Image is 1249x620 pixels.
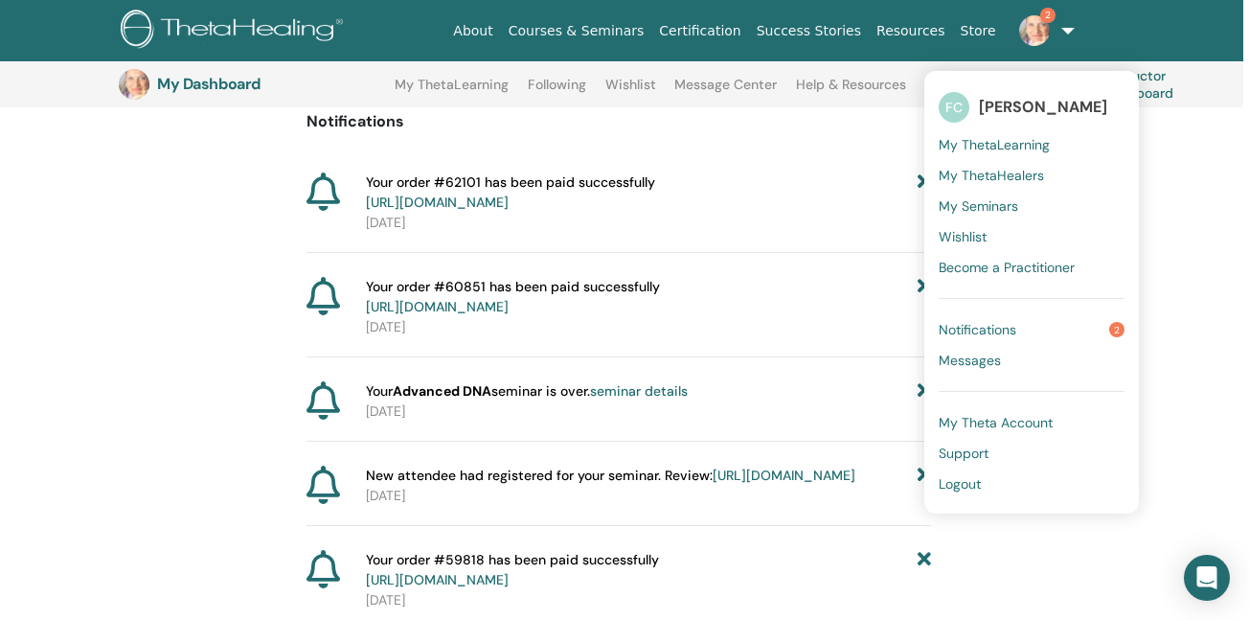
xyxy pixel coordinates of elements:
span: Your seminar is over. [366,381,688,402]
span: Wishlist [939,228,987,245]
p: [DATE] [366,213,931,233]
a: Wishlist [605,77,656,107]
span: New attendee had registered for your seminar. Review: [366,466,855,486]
a: My ThetaHealers [939,160,1124,191]
span: My Theta Account [939,414,1053,431]
span: Your order #59818 has been paid successfully [366,550,659,590]
span: Support [939,445,988,462]
a: About [445,13,500,49]
a: My Theta Account [939,407,1124,438]
p: [DATE] [366,486,931,506]
strong: Advanced DNA [393,382,491,400]
span: Your order #62101 has been paid successfully [366,172,655,213]
a: [URL][DOMAIN_NAME] [366,194,509,211]
a: Success Stories [749,13,869,49]
a: Following [528,77,586,107]
span: Become a Practitioner [939,259,1075,276]
a: Logout [939,469,1124,499]
span: 2 [1040,8,1056,23]
span: My Seminars [939,197,1018,215]
span: 2 [1109,322,1124,337]
span: Your order #60851 has been paid successfully [366,277,660,317]
a: Notifications2 [939,314,1124,345]
a: My ThetaLearning [395,77,509,107]
a: Become a Practitioner [939,252,1124,283]
span: FC [939,92,969,123]
span: Notifications [939,321,1016,338]
a: [URL][DOMAIN_NAME] [366,571,509,588]
a: Wishlist [939,221,1124,252]
img: default.jpg [1019,15,1050,46]
span: [PERSON_NAME] [979,97,1107,117]
span: My ThetaHealers [939,167,1044,184]
span: Logout [939,475,981,493]
a: FC[PERSON_NAME] [939,85,1124,129]
a: Help & Resources [796,77,906,107]
a: Instructor Dashboard [1075,63,1232,105]
p: [DATE] [366,402,931,422]
a: My ThetaLearning [939,129,1124,160]
span: My ThetaLearning [939,136,1050,153]
p: [DATE] [366,590,931,610]
a: seminar details [590,382,688,400]
a: [URL][DOMAIN_NAME] [366,298,509,315]
span: Messages [939,352,1001,369]
a: [URL][DOMAIN_NAME] [713,467,855,484]
h3: My Dashboard [157,75,349,93]
a: Courses & Seminars [501,13,652,49]
a: Message Center [674,77,777,107]
a: My Seminars [939,191,1124,221]
a: Certification [651,13,748,49]
p: Notifications [307,110,931,133]
div: Open Intercom Messenger [1184,555,1230,601]
a: Support [939,438,1124,469]
ul: 2 [924,71,1139,514]
p: [DATE] [366,317,931,337]
a: Store [953,13,1004,49]
img: logo.png [121,10,350,53]
img: default.jpg [119,69,149,100]
a: Resources [869,13,953,49]
a: Messages [939,345,1124,376]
